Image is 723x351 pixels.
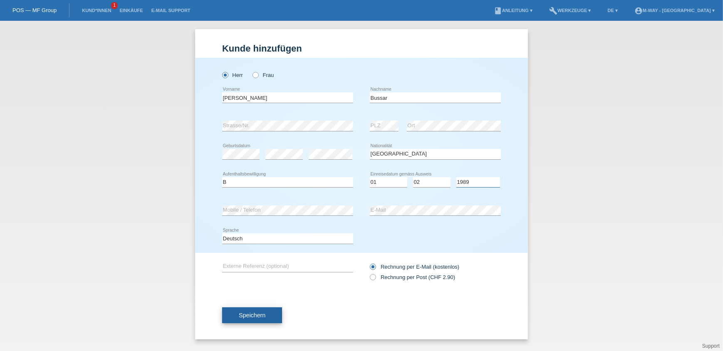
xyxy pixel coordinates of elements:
a: bookAnleitung ▾ [490,8,537,13]
label: Rechnung per E-Mail (kostenlos) [370,264,459,270]
i: account_circle [634,7,643,15]
input: Frau [253,72,258,77]
span: 1 [111,2,118,9]
i: build [549,7,557,15]
input: Rechnung per E-Mail (kostenlos) [370,264,375,274]
a: POS — MF Group [12,7,57,13]
a: DE ▾ [604,8,622,13]
input: Herr [222,72,228,77]
a: account_circlem-way - [GEOGRAPHIC_DATA] ▾ [630,8,719,13]
label: Herr [222,72,243,78]
a: E-Mail Support [147,8,195,13]
a: Support [702,343,720,349]
span: Speichern [239,312,265,319]
h1: Kunde hinzufügen [222,43,501,54]
a: Kund*innen [78,8,115,13]
label: Frau [253,72,274,78]
input: Rechnung per Post (CHF 2.90) [370,274,375,284]
a: buildWerkzeuge ▾ [545,8,595,13]
label: Rechnung per Post (CHF 2.90) [370,274,455,280]
button: Speichern [222,307,282,323]
i: book [494,7,502,15]
a: Einkäufe [115,8,147,13]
